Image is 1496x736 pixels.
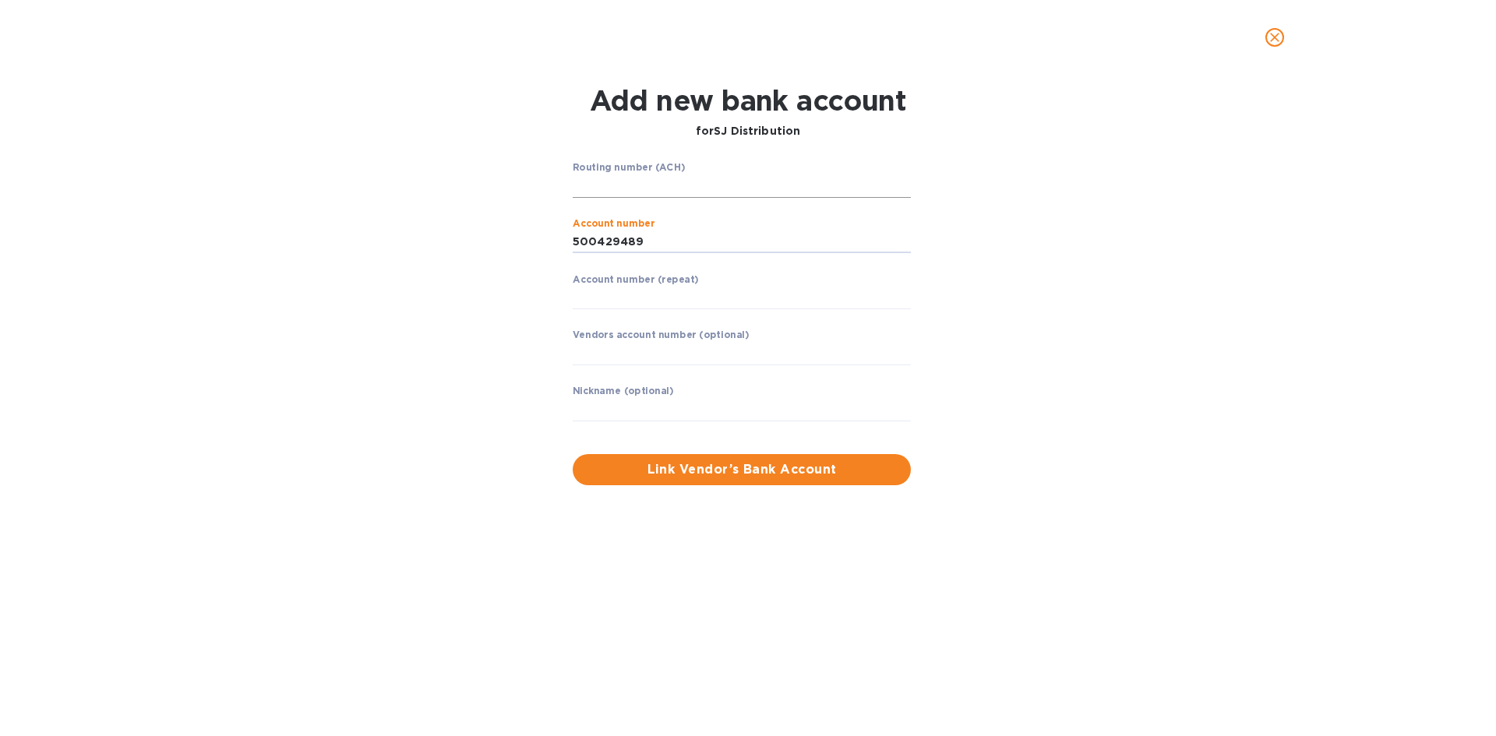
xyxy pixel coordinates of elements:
h1: Add new bank account [590,84,907,117]
label: Nickname (optional) [573,387,674,396]
b: for SJ Distribution [696,125,800,137]
label: Routing number (ACH) [573,163,685,172]
button: Link Vendor’s Bank Account [573,454,911,485]
label: Account number [573,219,654,228]
button: close [1256,19,1293,56]
label: Vendors account number (optional) [573,331,749,340]
span: Link Vendor’s Bank Account [585,460,898,479]
label: Account number (repeat) [573,275,699,284]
